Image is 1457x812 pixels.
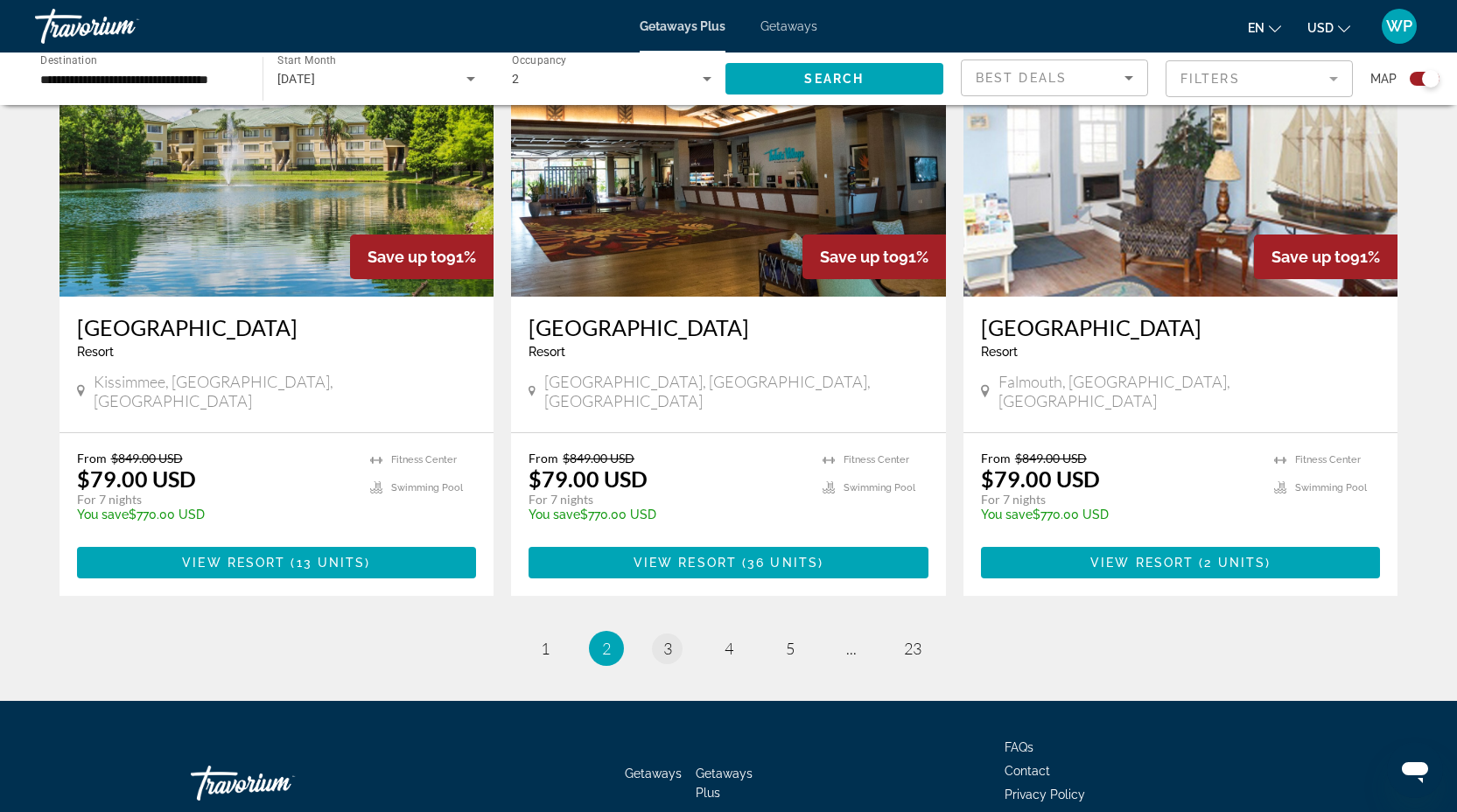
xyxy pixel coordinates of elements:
p: $79.00 USD [77,465,196,492]
span: You save [529,507,580,521]
span: Resort [981,345,1018,359]
a: Contact [1005,764,1050,778]
button: View Resort(13 units) [77,547,477,578]
p: For 7 nights [529,492,805,507]
p: $79.00 USD [529,465,648,492]
button: Search [725,63,944,94]
span: USD [1307,21,1334,35]
span: $849.00 USD [1015,451,1087,465]
button: Filter [1166,59,1353,98]
span: Resort [529,345,565,359]
span: Fitness Center [844,454,909,465]
a: Getaways [760,19,817,33]
a: [GEOGRAPHIC_DATA] [77,314,477,340]
a: Getaways [625,766,682,780]
span: WP [1386,17,1412,35]
span: Falmouth, [GEOGRAPHIC_DATA], [GEOGRAPHIC_DATA] [998,372,1381,410]
span: Save up to [820,248,899,266]
span: 2 [602,639,611,658]
span: ... [846,639,857,658]
button: View Resort(36 units) [529,547,928,578]
a: FAQs [1005,740,1033,754]
span: 2 [512,72,519,86]
span: You save [981,507,1033,521]
span: 2 units [1204,556,1265,570]
p: For 7 nights [77,492,354,507]
span: ( ) [1194,556,1271,570]
span: Resort [77,345,114,359]
a: Privacy Policy [1005,787,1085,801]
img: A500O01X.jpg [963,17,1398,297]
div: 91% [350,234,494,279]
span: Swimming Pool [1295,482,1367,493]
p: $79.00 USD [981,465,1100,492]
span: Fitness Center [1295,454,1361,465]
span: 23 [904,639,921,658]
span: en [1248,21,1264,35]
span: Kissimmee, [GEOGRAPHIC_DATA], [GEOGRAPHIC_DATA] [94,372,476,410]
span: 1 [541,639,550,658]
span: Save up to [1271,248,1350,266]
span: From [981,451,1011,465]
span: ( ) [737,556,823,570]
button: View Resort(2 units) [981,547,1381,578]
span: Destination [40,53,97,66]
span: View Resort [182,556,285,570]
img: C610O01X.jpg [511,17,946,297]
span: From [529,451,558,465]
span: 3 [663,639,672,658]
button: Change currency [1307,15,1350,40]
p: $770.00 USD [529,507,805,521]
a: [GEOGRAPHIC_DATA] [529,314,928,340]
span: Fitness Center [391,454,457,465]
img: 2610E01X.jpg [60,17,494,297]
span: Start Month [277,54,336,66]
span: 13 units [297,556,366,570]
button: User Menu [1376,8,1422,45]
a: Getaways Plus [640,19,725,33]
span: Swimming Pool [844,482,915,493]
span: Best Deals [976,71,1067,85]
span: [DATE] [277,72,316,86]
span: 36 units [747,556,818,570]
span: Map [1370,66,1397,91]
span: Save up to [368,248,446,266]
span: View Resort [1090,556,1194,570]
button: Change language [1248,15,1281,40]
p: $770.00 USD [981,507,1257,521]
span: Occupancy [512,54,567,66]
nav: Pagination [60,631,1398,666]
iframe: Button to launch messaging window [1387,742,1443,798]
span: 4 [725,639,733,658]
mat-select: Sort by [976,67,1133,88]
a: Travorium [35,3,210,49]
span: $849.00 USD [111,451,183,465]
span: You save [77,507,129,521]
span: [GEOGRAPHIC_DATA], [GEOGRAPHIC_DATA], [GEOGRAPHIC_DATA] [544,372,928,410]
span: $849.00 USD [563,451,634,465]
div: 91% [1254,234,1397,279]
span: ( ) [285,556,370,570]
span: View Resort [634,556,737,570]
div: 91% [802,234,946,279]
a: Getaways Plus [696,766,753,800]
span: Swimming Pool [391,482,463,493]
a: Travorium [191,757,366,809]
p: $770.00 USD [77,507,354,521]
span: 5 [786,639,795,658]
p: For 7 nights [981,492,1257,507]
a: [GEOGRAPHIC_DATA] [981,314,1381,340]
